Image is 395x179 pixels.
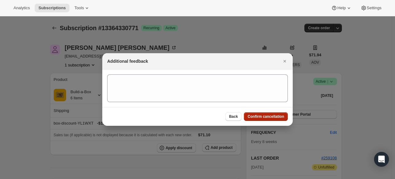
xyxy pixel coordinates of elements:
button: Confirm cancellation [244,112,288,121]
button: Tools [71,4,94,12]
span: Tools [74,6,84,10]
span: Back [229,114,238,119]
div: Open Intercom Messenger [374,152,389,167]
span: Analytics [14,6,30,10]
span: Confirm cancellation [248,114,284,119]
h2: Additional feedback [107,58,148,64]
button: Settings [357,4,385,12]
span: Settings [367,6,381,10]
span: Help [337,6,346,10]
button: Analytics [10,4,33,12]
span: Subscriptions [38,6,66,10]
button: Subscriptions [35,4,69,12]
button: Back [225,112,242,121]
button: Help [327,4,355,12]
button: Close [280,57,289,66]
